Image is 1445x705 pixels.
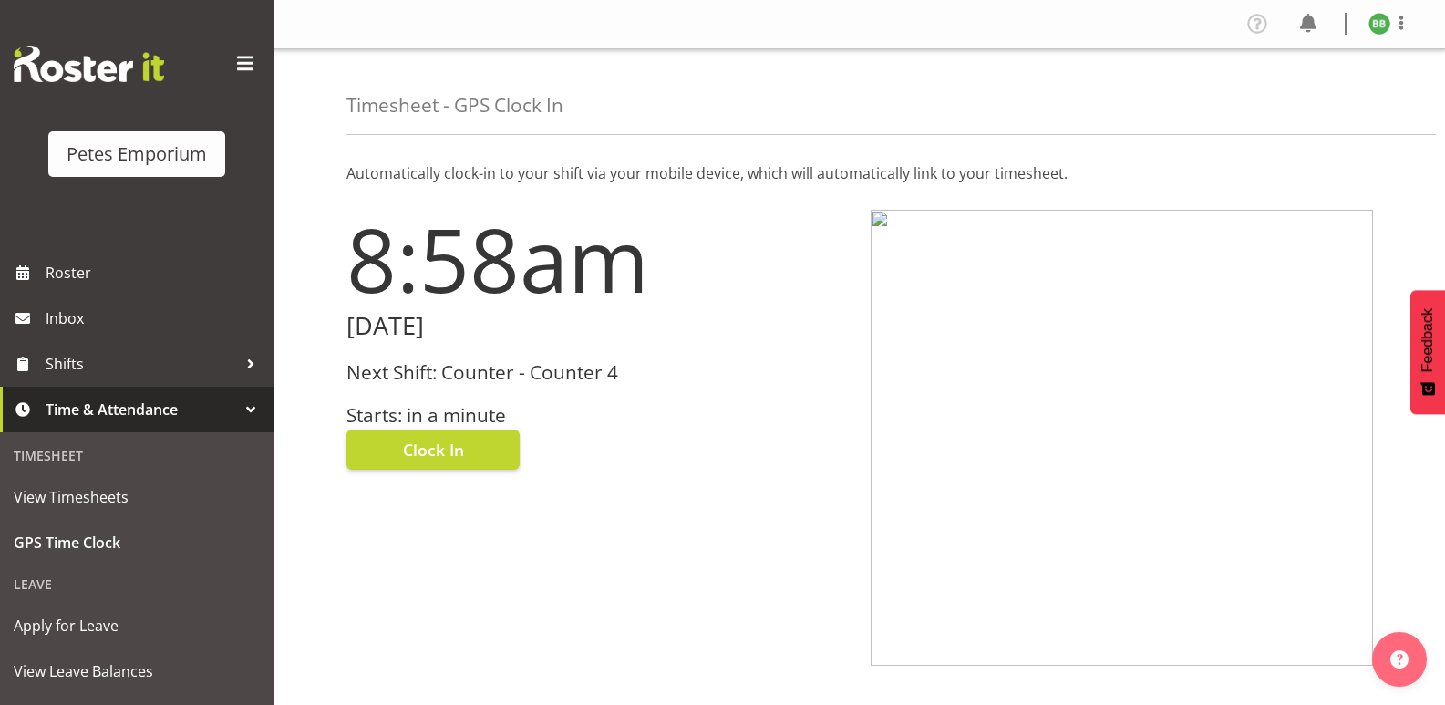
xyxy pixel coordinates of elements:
a: View Timesheets [5,474,269,520]
div: Leave [5,565,269,603]
span: Clock In [403,438,464,461]
h3: Next Shift: Counter - Counter 4 [346,362,849,383]
button: Feedback - Show survey [1410,290,1445,414]
span: GPS Time Clock [14,529,260,556]
span: View Timesheets [14,483,260,511]
span: Time & Attendance [46,396,237,423]
h4: Timesheet - GPS Clock In [346,95,563,116]
span: Roster [46,259,264,286]
h3: Starts: in a minute [346,405,849,426]
div: Timesheet [5,437,269,474]
span: Inbox [46,305,264,332]
a: GPS Time Clock [5,520,269,565]
img: help-xxl-2.png [1390,650,1409,669]
h1: 8:58am [346,210,849,308]
span: Shifts [46,350,237,378]
span: Apply for Leave [14,612,260,639]
h2: [DATE] [346,312,849,340]
p: Automatically clock-in to your shift via your mobile device, which will automatically link to you... [346,162,1372,184]
div: Petes Emporium [67,140,207,168]
a: View Leave Balances [5,648,269,694]
img: Rosterit website logo [14,46,164,82]
a: Apply for Leave [5,603,269,648]
span: Feedback [1419,308,1436,372]
span: View Leave Balances [14,658,260,685]
button: Clock In [346,430,520,470]
img: beena-bist9974.jpg [1368,13,1390,35]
